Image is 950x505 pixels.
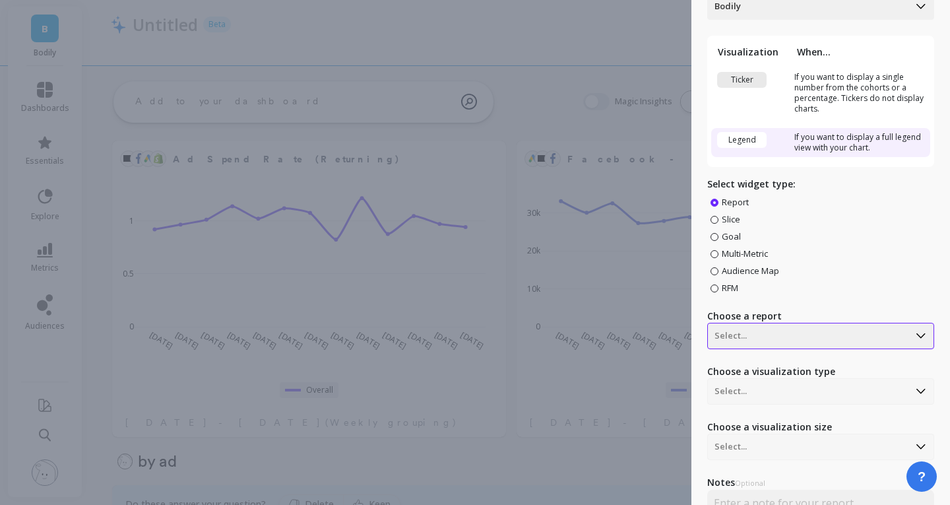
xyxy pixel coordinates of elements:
span: ? [918,467,926,486]
span: RFM [722,282,738,294]
span: Optional [735,478,765,488]
label: Choose a report [707,310,934,323]
span: Report [722,196,749,208]
span: Multi-Metric [722,248,768,259]
span: Slice [722,213,740,225]
span: Goal [722,230,741,242]
label: Choose a visualization size [707,421,934,434]
button: ? [906,461,937,492]
label: Choose a visualization type [707,365,934,378]
label: Notes [707,476,934,490]
p: Select widget type: [707,178,934,191]
div: Legend [717,132,767,148]
th: When... [790,46,930,58]
div: Ticker [717,72,767,88]
th: Visualization [711,46,790,58]
td: If you want to display a full legend view with your chart. [790,128,930,157]
td: If you want to display a single number from the cohorts or a percentage. Tickers do not display c... [790,68,930,118]
span: Audience Map [722,265,779,277]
